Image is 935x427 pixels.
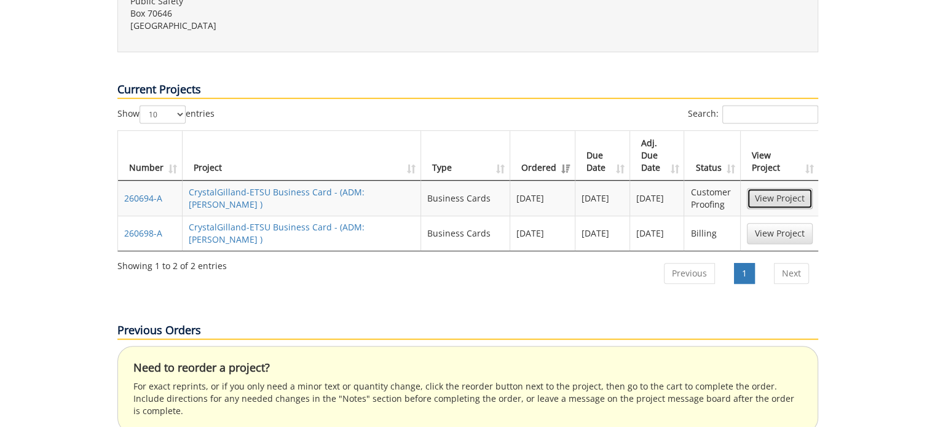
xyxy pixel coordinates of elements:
h4: Need to reorder a project? [133,362,802,374]
a: View Project [747,223,813,244]
td: [DATE] [510,216,575,251]
td: [DATE] [630,181,685,216]
p: [GEOGRAPHIC_DATA] [130,20,459,32]
td: Business Cards [421,216,510,251]
a: Next [774,263,809,284]
input: Search: [722,105,818,123]
th: View Project: activate to sort column ascending [741,131,819,181]
td: [DATE] [575,181,630,216]
a: 260694-A [124,192,162,204]
select: Showentries [140,105,186,123]
th: Status: activate to sort column ascending [684,131,740,181]
a: CrystalGilland-ETSU Business Card - (ADM: [PERSON_NAME] ) [189,186,365,210]
a: CrystalGilland-ETSU Business Card - (ADM: [PERSON_NAME] ) [189,221,365,245]
th: Due Date: activate to sort column ascending [575,131,630,181]
th: Project: activate to sort column ascending [183,131,422,181]
th: Number: activate to sort column ascending [118,131,183,181]
td: Business Cards [421,181,510,216]
a: Previous [664,263,715,284]
th: Adj. Due Date: activate to sort column ascending [630,131,685,181]
a: View Project [747,188,813,209]
td: [DATE] [630,216,685,251]
a: 1 [734,263,755,284]
td: [DATE] [575,216,630,251]
p: Previous Orders [117,323,818,340]
div: Showing 1 to 2 of 2 entries [117,255,227,272]
a: 260698-A [124,227,162,239]
th: Ordered: activate to sort column ascending [510,131,575,181]
th: Type: activate to sort column ascending [421,131,510,181]
p: For exact reprints, or if you only need a minor text or quantity change, click the reorder button... [133,380,802,417]
td: Billing [684,216,740,251]
p: Current Projects [117,82,818,99]
td: [DATE] [510,181,575,216]
p: Box 70646 [130,7,459,20]
label: Search: [688,105,818,123]
label: Show entries [117,105,215,123]
td: Customer Proofing [684,181,740,216]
